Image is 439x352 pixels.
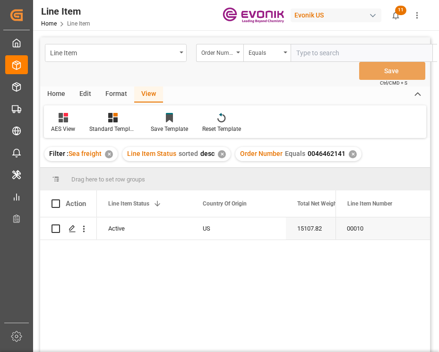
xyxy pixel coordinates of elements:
button: open menu [45,44,187,62]
button: Evonik US [291,6,385,24]
div: Home [40,86,72,103]
span: Order Number [240,150,283,157]
div: Edit [72,86,98,103]
span: Line Item Status [127,150,176,157]
div: ✕ [349,150,357,158]
div: US [191,217,286,240]
span: Line Item Number [347,200,392,207]
a: Home [41,20,57,27]
div: AES View [51,125,75,133]
div: Active [108,218,180,240]
div: Format [98,86,134,103]
span: 11 [395,6,406,15]
div: 15107.82 [286,217,380,240]
span: Filter : [49,150,69,157]
span: Ctrl/CMD + S [380,79,407,86]
span: desc [200,150,215,157]
div: 00010 [336,217,430,240]
div: Line Item [50,46,176,58]
span: Line Item Status [108,200,149,207]
div: Equals [249,46,281,57]
img: Evonik-brand-mark-Deep-Purple-RGB.jpeg_1700498283.jpeg [223,7,284,24]
div: Press SPACE to select this row. [40,217,97,240]
div: Line Item [41,4,90,18]
div: Action [66,199,86,208]
div: Order Number [201,46,233,57]
span: Sea freight [69,150,102,157]
button: show 11 new notifications [385,5,406,26]
div: ✕ [105,150,113,158]
button: show more [406,5,428,26]
div: View [134,86,163,103]
div: Standard Templates [89,125,137,133]
span: Drag here to set row groups [71,176,145,183]
input: Type to search [291,44,432,62]
button: Save [359,62,425,80]
div: Save Template [151,125,188,133]
button: open menu [196,44,243,62]
div: Evonik US [291,9,381,22]
span: Equals [285,150,305,157]
span: 0046462141 [308,150,345,157]
div: ✕ [218,150,226,158]
span: sorted [179,150,198,157]
div: Reset Template [202,125,241,133]
span: Country Of Origin [203,200,247,207]
span: Total Net Weight (In KG) [297,200,358,207]
button: open menu [243,44,291,62]
div: Press SPACE to select this row. [336,217,430,240]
